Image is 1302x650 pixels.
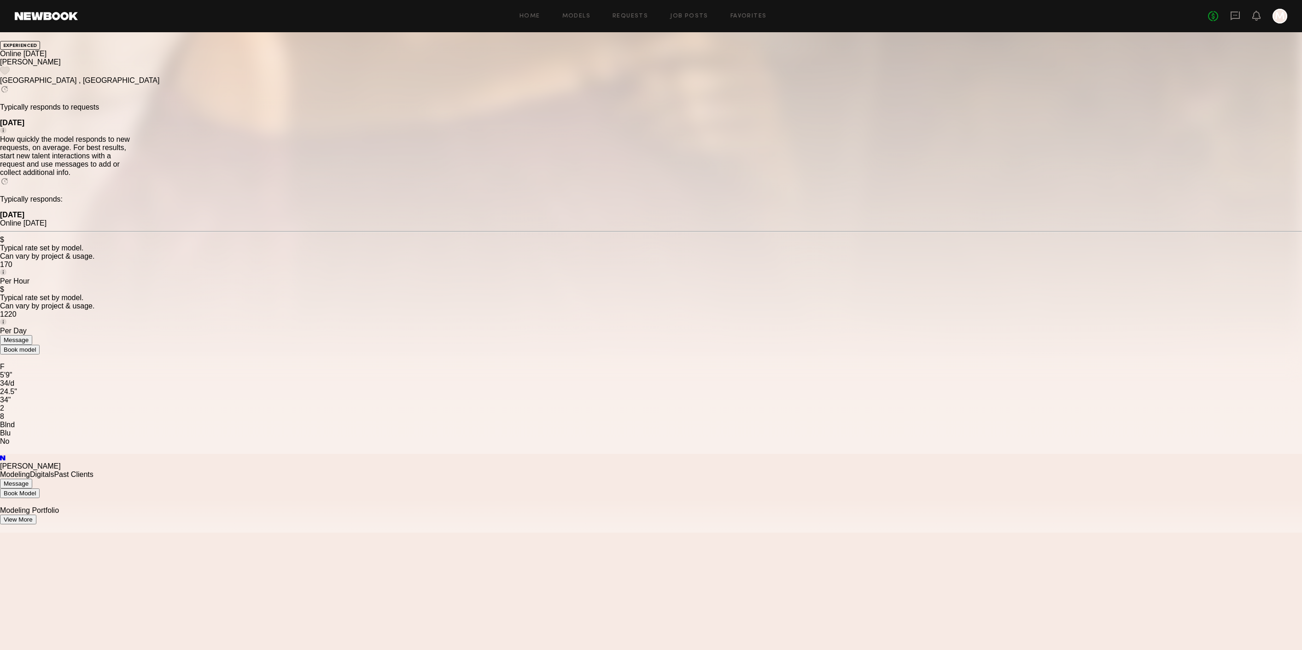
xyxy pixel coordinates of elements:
a: Favorites [730,13,767,19]
a: Models [562,13,590,19]
a: Digitals [30,470,54,478]
a: Job Posts [670,13,708,19]
a: M [1273,9,1287,23]
a: Requests [613,13,648,19]
a: Home [520,13,540,19]
a: Past Clients [54,470,93,478]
